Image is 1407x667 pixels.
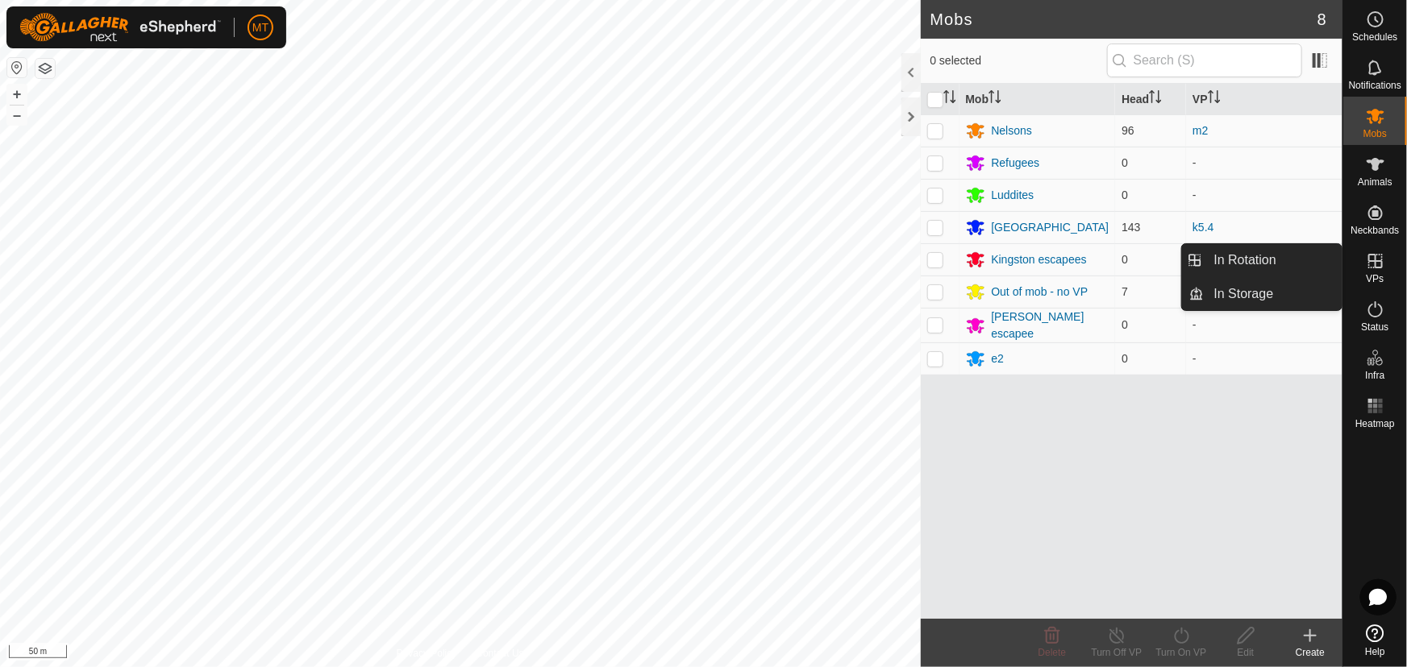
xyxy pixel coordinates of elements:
p-sorticon: Activate to sort [1149,93,1162,106]
div: Refugees [992,155,1040,172]
a: Privacy Policy [397,646,457,661]
span: Notifications [1349,81,1401,90]
div: [PERSON_NAME] escapee [992,309,1109,342]
span: Delete [1039,647,1067,658]
a: m2 [1193,124,1208,137]
div: Luddites [992,187,1034,204]
span: Heatmap [1355,419,1395,429]
button: Map Layers [35,59,55,78]
span: 0 [1122,253,1128,266]
a: In Storage [1205,278,1342,310]
a: In Rotation [1205,244,1342,276]
span: 0 [1122,156,1128,169]
span: 8 [1318,7,1326,31]
th: VP [1186,84,1342,115]
button: + [7,85,27,104]
li: In Storage [1182,278,1342,310]
span: 7 [1122,285,1128,298]
button: – [7,106,27,125]
div: Out of mob - no VP [992,284,1089,300]
button: Reset Map [7,58,27,77]
a: Contact Us [476,646,523,661]
span: Neckbands [1351,226,1399,235]
div: Nelsons [992,122,1033,139]
div: Create [1278,645,1342,660]
h2: Mobs [930,10,1318,29]
span: In Storage [1214,284,1274,304]
div: Kingston escapees [992,251,1087,268]
p-sorticon: Activate to sort [1208,93,1221,106]
span: 0 [1122,352,1128,365]
span: 0 selected [930,52,1107,69]
span: Infra [1365,371,1384,380]
div: [GEOGRAPHIC_DATA] [992,219,1109,236]
td: - [1186,147,1342,179]
div: e2 [992,350,1005,367]
th: Head [1115,84,1186,115]
span: Help [1365,647,1385,657]
a: Help [1343,618,1407,663]
span: 143 [1122,221,1140,234]
span: 96 [1122,124,1134,137]
span: Mobs [1363,129,1387,139]
img: Gallagher Logo [19,13,221,42]
td: - [1186,308,1342,342]
p-sorticon: Activate to sort [989,93,1001,106]
span: Schedules [1352,32,1397,42]
p-sorticon: Activate to sort [943,93,956,106]
span: Animals [1358,177,1392,187]
div: Edit [1213,645,1278,660]
li: In Rotation [1182,244,1342,276]
div: Turn On VP [1149,645,1213,660]
span: VPs [1366,274,1384,284]
span: In Rotation [1214,251,1276,270]
th: Mob [960,84,1116,115]
span: 0 [1122,188,1128,201]
td: - [1186,179,1342,211]
td: - [1186,342,1342,375]
span: Status [1361,322,1388,332]
span: 0 [1122,318,1128,331]
div: Turn Off VP [1084,645,1149,660]
a: k5.4 [1193,221,1213,234]
span: MT [252,19,268,36]
input: Search (S) [1107,43,1302,77]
